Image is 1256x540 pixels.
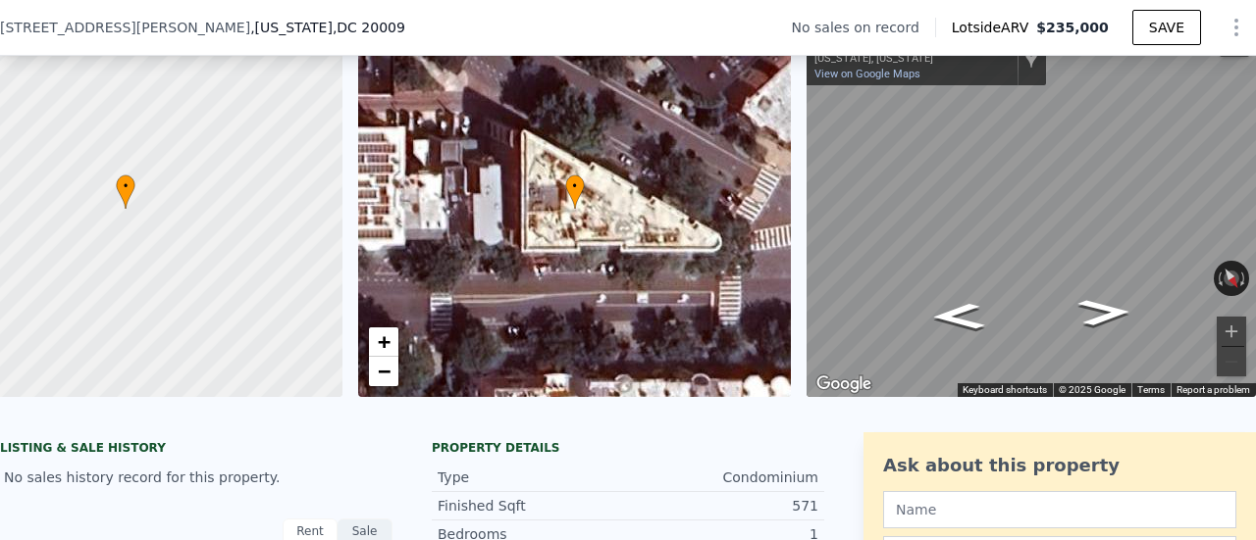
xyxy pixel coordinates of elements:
div: 571 [628,496,818,515]
div: • [565,174,585,209]
div: • [116,174,135,209]
span: − [377,359,390,383]
button: Zoom in [1217,317,1246,346]
path: Go Northwest, Adams Mill Rd NW [1056,293,1154,332]
div: [US_STATE], [US_STATE] [814,52,1009,65]
span: + [377,329,390,354]
button: Show Options [1217,8,1256,47]
button: Rotate clockwise [1238,261,1249,296]
input: Name [883,491,1236,528]
a: Show location on map [1024,47,1038,69]
a: Terms (opens in new tab) [1137,384,1165,395]
span: © 2025 Google [1059,384,1125,395]
path: Go East, Adams Mill Rd NW [909,297,1007,336]
a: Zoom in [369,327,398,357]
button: SAVE [1132,10,1201,45]
button: Zoom out [1217,347,1246,376]
span: Lotside ARV [952,18,1036,37]
div: Type [438,467,628,487]
img: Google [811,371,876,397]
button: Keyboard shortcuts [963,383,1047,397]
div: Ask about this property [883,452,1236,479]
button: Rotate counterclockwise [1214,261,1225,296]
div: No sales on record [792,18,935,37]
span: • [565,177,585,195]
a: Open this area in Google Maps (opens a new window) [811,371,876,397]
div: Map [807,21,1256,397]
div: Condominium [628,467,818,487]
a: Zoom out [369,357,398,386]
div: Street View [807,21,1256,397]
span: , [US_STATE] [250,18,405,37]
a: Report a problem [1177,384,1250,395]
span: $235,000 [1036,20,1109,35]
a: View on Google Maps [814,68,920,80]
div: Finished Sqft [438,496,628,515]
button: Reset the view [1216,260,1247,297]
span: , DC 20009 [333,20,405,35]
span: • [116,177,135,195]
div: Property details [432,440,824,456]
